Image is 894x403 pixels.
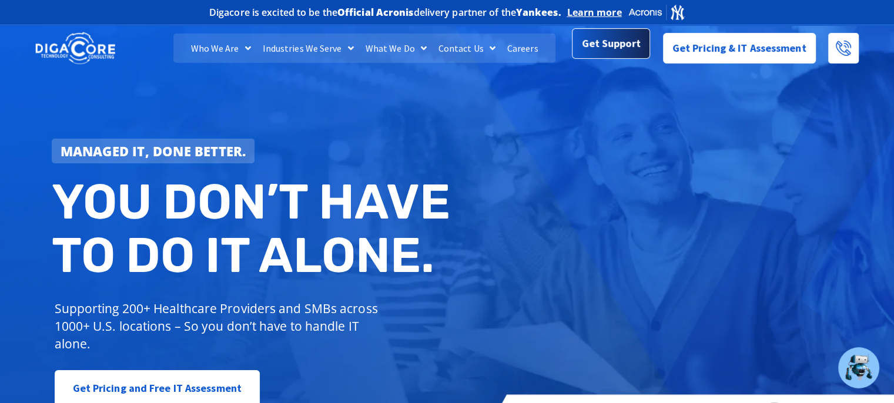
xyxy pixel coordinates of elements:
span: Get Pricing & IT Assessment [672,36,806,60]
a: Contact Us [433,33,501,63]
img: DigaCore Technology Consulting [35,31,115,66]
span: Get Support [582,32,641,55]
b: Official Acronis [337,6,414,19]
a: Who We Are [185,33,257,63]
p: Supporting 200+ Healthcare Providers and SMBs across 1000+ U.S. locations – So you don’t have to ... [55,300,383,352]
img: Acronis [628,4,685,21]
a: What We Do [360,33,433,63]
a: Industries We Serve [257,33,360,63]
span: Get Pricing and Free IT Assessment [73,377,242,400]
nav: Menu [173,33,555,63]
a: Careers [501,33,544,63]
h2: You don’t have to do IT alone. [52,175,456,283]
a: Managed IT, done better. [52,139,255,163]
strong: Managed IT, done better. [61,142,246,160]
h2: Digacore is excited to be the delivery partner of the [209,8,561,17]
a: Get Support [572,28,650,59]
b: Yankees. [516,6,561,19]
a: Get Pricing & IT Assessment [663,33,816,63]
a: Learn more [567,6,622,18]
